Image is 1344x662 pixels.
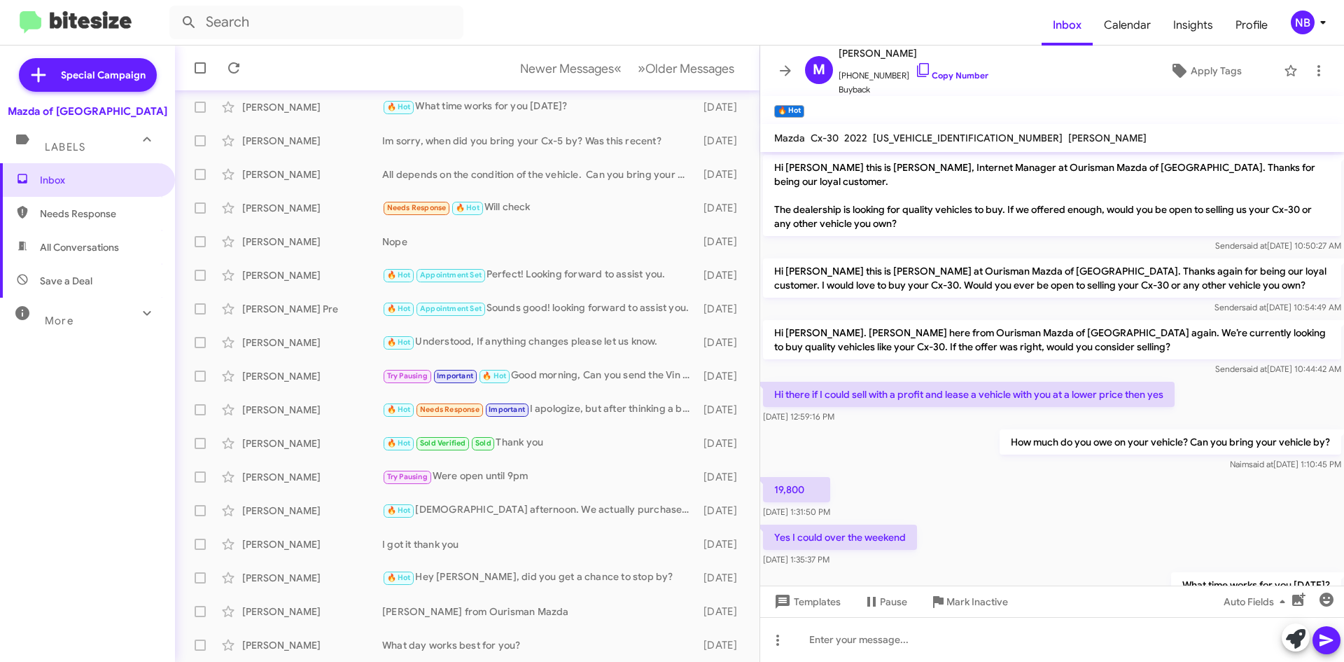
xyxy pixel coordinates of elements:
[696,638,748,652] div: [DATE]
[242,302,382,316] div: [PERSON_NAME] Pre
[382,537,696,551] div: I got it thank you
[918,589,1019,614] button: Mark Inactive
[1215,364,1341,374] span: Sender [DATE] 10:44:42 AM
[420,270,482,280] span: Appointment Set
[852,589,918,614] button: Pause
[242,235,382,249] div: [PERSON_NAME]
[387,573,411,582] span: 🔥 Hot
[839,62,988,83] span: [PHONE_NUMBER]
[40,173,159,187] span: Inbox
[382,435,696,451] div: Thank you
[242,167,382,181] div: [PERSON_NAME]
[512,54,630,83] button: Previous
[382,200,696,216] div: Will check
[387,405,411,414] span: 🔥 Hot
[760,589,852,614] button: Templates
[387,203,447,212] span: Needs Response
[242,100,382,114] div: [PERSON_NAME]
[696,403,748,417] div: [DATE]
[696,100,748,114] div: [DATE]
[61,68,146,82] span: Special Campaign
[696,504,748,518] div: [DATE]
[489,405,525,414] span: Important
[763,525,917,550] p: Yes I could over the weekend
[696,571,748,585] div: [DATE]
[40,274,92,288] span: Save a Deal
[1242,364,1267,374] span: said at
[696,201,748,215] div: [DATE]
[382,368,696,384] div: Good morning, Can you send the Vin and miles to your vehicle?
[387,102,411,111] span: 🔥 Hot
[1162,5,1224,46] a: Insights
[763,155,1341,236] p: Hi [PERSON_NAME] this is [PERSON_NAME], Internet Manager at Ourisman Mazda of [GEOGRAPHIC_DATA]. ...
[1093,5,1162,46] a: Calendar
[387,304,411,313] span: 🔥 Hot
[242,605,382,619] div: [PERSON_NAME]
[696,369,748,383] div: [DATE]
[696,134,748,148] div: [DATE]
[382,267,696,283] div: Perfect! Looking forward to assist you.
[387,472,428,481] span: Try Pausing
[1249,459,1273,469] span: said at
[614,60,622,77] span: «
[763,320,1341,359] p: Hi [PERSON_NAME]. [PERSON_NAME] here from Ourisman Mazda of [GEOGRAPHIC_DATA] again. We’re curren...
[242,537,382,551] div: [PERSON_NAME]
[1224,589,1291,614] span: Auto Fields
[1068,132,1147,144] span: [PERSON_NAME]
[382,638,696,652] div: What day works best for you?
[763,382,1175,407] p: Hi there if I could sell with a profit and lease a vehicle with you at a lower price then yes
[1242,302,1266,312] span: said at
[696,336,748,350] div: [DATE]
[1133,58,1277,83] button: Apply Tags
[696,537,748,551] div: [DATE]
[40,240,119,254] span: All Conversations
[382,469,696,485] div: Were open until 9pm
[382,334,696,350] div: Understood, If anything changes please let us know.
[242,504,382,518] div: [PERSON_NAME]
[1191,58,1242,83] span: Apply Tags
[763,554,829,565] span: [DATE] 1:35:37 PM
[387,506,411,515] span: 🔥 Hot
[382,401,696,418] div: I apologize, but after thinking a bit more about it, I am not interested in selling at this time.
[1000,429,1341,455] p: How much do you owe on your vehicle? Can you bring your vehicle by?
[880,589,907,614] span: Pause
[387,439,411,448] span: 🔥 Hot
[8,104,167,118] div: Mazda of [GEOGRAPHIC_DATA]
[456,203,479,212] span: 🔥 Hot
[774,132,805,144] span: Mazda
[1042,5,1093,46] a: Inbox
[763,506,830,517] span: [DATE] 1:31:50 PM
[520,61,614,76] span: Newer Messages
[382,134,696,148] div: Im sorry, when did you bring your Cx-5 by? Was this recent?
[40,207,159,221] span: Needs Response
[873,132,1063,144] span: [US_VEHICLE_IDENTIFICATION_NUMBER]
[382,502,696,518] div: [DEMOGRAPHIC_DATA] afternoon. We actually purchased a CX90 [DATE]. Thank you!
[645,61,734,76] span: Older Messages
[813,59,825,81] span: M
[629,54,743,83] button: Next
[387,371,428,380] span: Try Pausing
[1242,240,1267,251] span: said at
[696,167,748,181] div: [DATE]
[696,268,748,282] div: [DATE]
[242,268,382,282] div: [PERSON_NAME]
[242,638,382,652] div: [PERSON_NAME]
[420,405,479,414] span: Needs Response
[1224,5,1279,46] span: Profile
[946,589,1008,614] span: Mark Inactive
[696,302,748,316] div: [DATE]
[387,270,411,280] span: 🔥 Hot
[242,470,382,484] div: [PERSON_NAME]
[844,132,867,144] span: 2022
[242,436,382,450] div: [PERSON_NAME]
[915,70,988,81] a: Copy Number
[771,589,841,614] span: Templates
[242,369,382,383] div: [PERSON_NAME]
[420,439,466,448] span: Sold Verified
[242,336,382,350] div: [PERSON_NAME]
[382,99,696,115] div: What time works for you [DATE]?
[1230,459,1341,469] span: Naim [DATE] 1:10:45 PM
[763,477,830,502] p: 19,800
